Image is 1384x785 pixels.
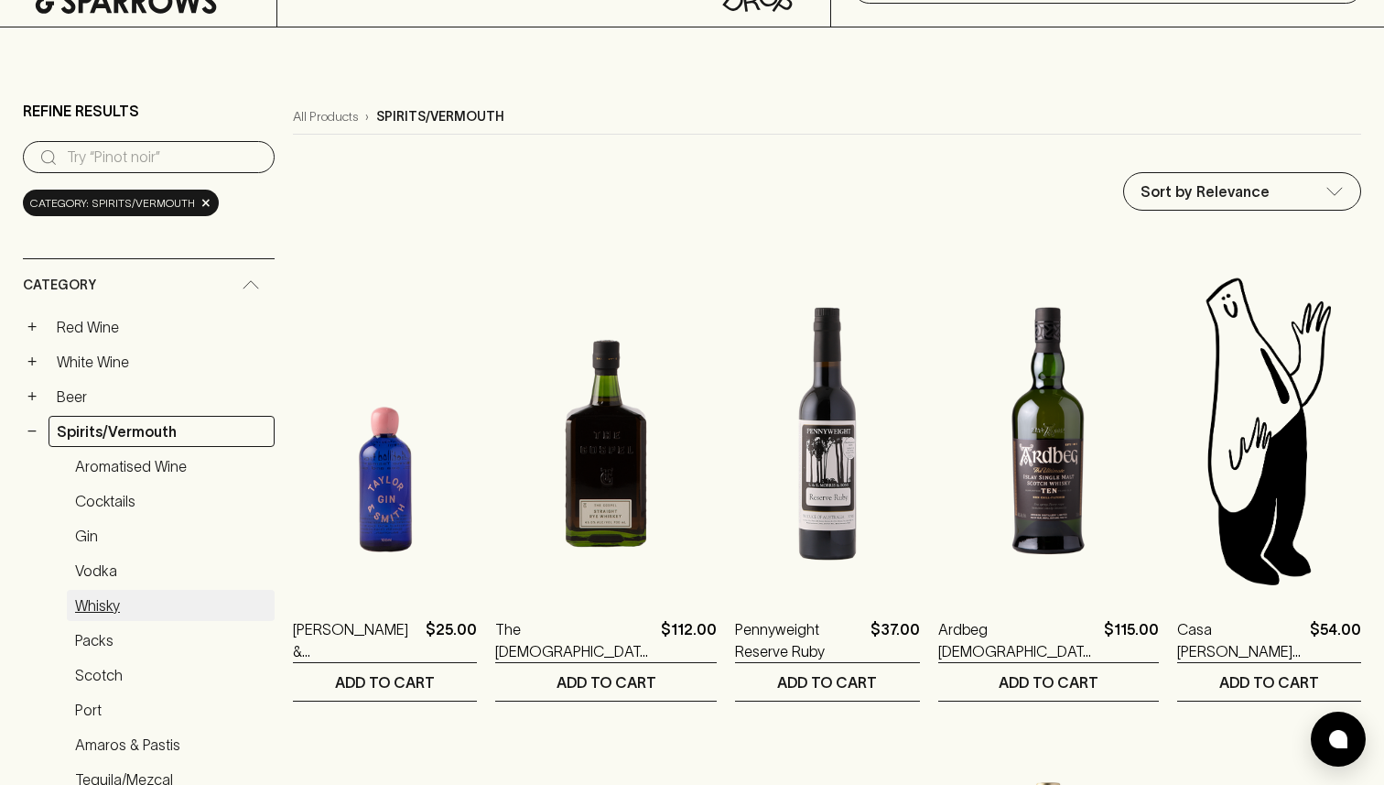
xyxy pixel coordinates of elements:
p: ADD TO CART [777,671,877,693]
span: Category: spirits/vermouth [30,194,195,213]
img: Pennyweight Reserve Ruby [735,270,919,591]
img: Blackhearts & Sparrows Man [1177,270,1361,591]
a: Vodka [67,555,275,586]
a: Cocktails [67,485,275,517]
p: › [365,107,369,126]
button: + [23,387,41,406]
p: spirits/vermouth [376,107,504,126]
p: ADD TO CART [557,671,656,693]
button: + [23,353,41,371]
a: Packs [67,625,275,656]
a: Aromatised Wine [67,451,275,482]
img: Ardbeg 10YO Islay Single Malt Scotch Whisky [938,270,1159,591]
a: Casa [PERSON_NAME] 1lt [1177,618,1303,662]
button: ADD TO CART [938,663,1159,701]
button: ADD TO CART [293,663,477,701]
div: Sort by Relevance [1124,173,1360,210]
a: [PERSON_NAME] & [PERSON_NAME] [293,618,418,662]
img: The Gospel Straight Rye Whiskey [495,270,717,591]
button: − [23,422,41,441]
a: Amaros & Pastis [67,729,275,760]
span: Category [23,274,96,297]
a: All Products [293,107,358,126]
button: ADD TO CART [1177,663,1361,701]
p: $112.00 [661,618,717,662]
button: + [23,318,41,336]
p: $25.00 [426,618,477,662]
p: $54.00 [1310,618,1361,662]
a: Gin [67,520,275,551]
a: Scotch [67,660,275,691]
a: Ardbeg [DEMOGRAPHIC_DATA] Islay Single Malt Scotch Whisky [938,618,1097,662]
input: Try “Pinot noir” [67,143,260,172]
p: ADD TO CART [999,671,1098,693]
img: Taylor & Smith Gin [293,270,477,591]
a: White Wine [49,346,275,377]
span: × [200,193,211,213]
a: Port [67,694,275,725]
a: Whisky [67,590,275,621]
p: $115.00 [1104,618,1159,662]
a: Spirits/Vermouth [49,416,275,447]
button: ADD TO CART [735,663,919,701]
p: Refine Results [23,100,139,122]
img: bubble-icon [1329,730,1347,748]
p: ADD TO CART [1219,671,1319,693]
a: Pennyweight Reserve Ruby [735,618,862,662]
a: The [DEMOGRAPHIC_DATA] Straight Rye Whiskey [495,618,654,662]
a: Beer [49,381,275,412]
a: Red Wine [49,311,275,343]
p: Sort by Relevance [1141,180,1270,202]
p: ADD TO CART [335,671,435,693]
button: ADD TO CART [495,663,717,701]
p: $37.00 [870,618,920,662]
div: Category [23,259,275,311]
